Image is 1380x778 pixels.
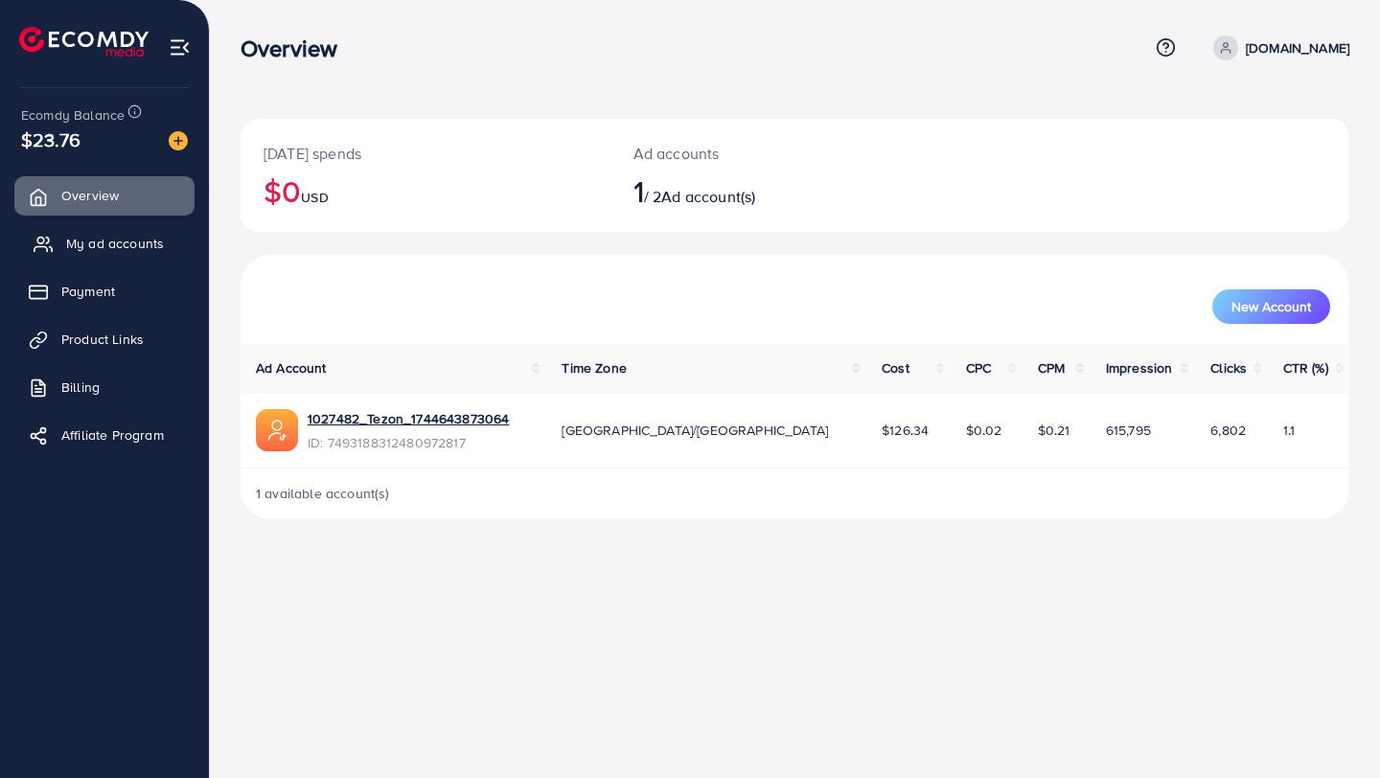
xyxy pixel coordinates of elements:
span: $0.21 [1038,421,1070,440]
span: CTR (%) [1283,358,1328,378]
span: Clicks [1210,358,1247,378]
span: Impression [1106,358,1173,378]
span: 615,795 [1106,421,1151,440]
h3: Overview [241,34,353,62]
a: 1027482_Tezon_1744643873064 [308,409,509,428]
span: 6,802 [1210,421,1246,440]
span: Time Zone [562,358,626,378]
span: Overview [61,186,119,205]
a: Affiliate Program [14,416,195,454]
img: ic-ads-acc.e4c84228.svg [256,409,298,451]
span: Payment [61,282,115,301]
h2: $0 [264,172,587,209]
span: My ad accounts [66,234,164,253]
span: Product Links [61,330,144,349]
span: Ecomdy Balance [21,105,125,125]
span: USD [301,188,328,207]
button: New Account [1212,289,1330,324]
span: Cost [882,358,909,378]
h2: / 2 [633,172,864,209]
span: CPM [1038,358,1065,378]
span: 1.1 [1283,421,1295,440]
a: Product Links [14,320,195,358]
span: [GEOGRAPHIC_DATA]/[GEOGRAPHIC_DATA] [562,421,828,440]
span: New Account [1231,300,1311,313]
span: ID: 7493188312480972817 [308,433,509,452]
img: logo [19,27,149,57]
span: 1 [633,169,644,213]
a: Billing [14,368,195,406]
img: menu [169,36,191,58]
p: Ad accounts [633,142,864,165]
span: Ad Account [256,358,327,378]
img: image [169,131,188,150]
span: $23.76 [21,126,80,153]
a: [DOMAIN_NAME] [1206,35,1349,60]
span: $126.34 [882,421,929,440]
span: $0.02 [966,421,1002,440]
a: Payment [14,272,195,310]
p: [DATE] spends [264,142,587,165]
span: 1 available account(s) [256,484,390,503]
span: CPC [966,358,991,378]
span: Ad account(s) [661,186,755,207]
a: Overview [14,176,195,215]
span: Affiliate Program [61,425,164,445]
a: My ad accounts [14,224,195,263]
p: [DOMAIN_NAME] [1246,36,1349,59]
span: Billing [61,378,100,397]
